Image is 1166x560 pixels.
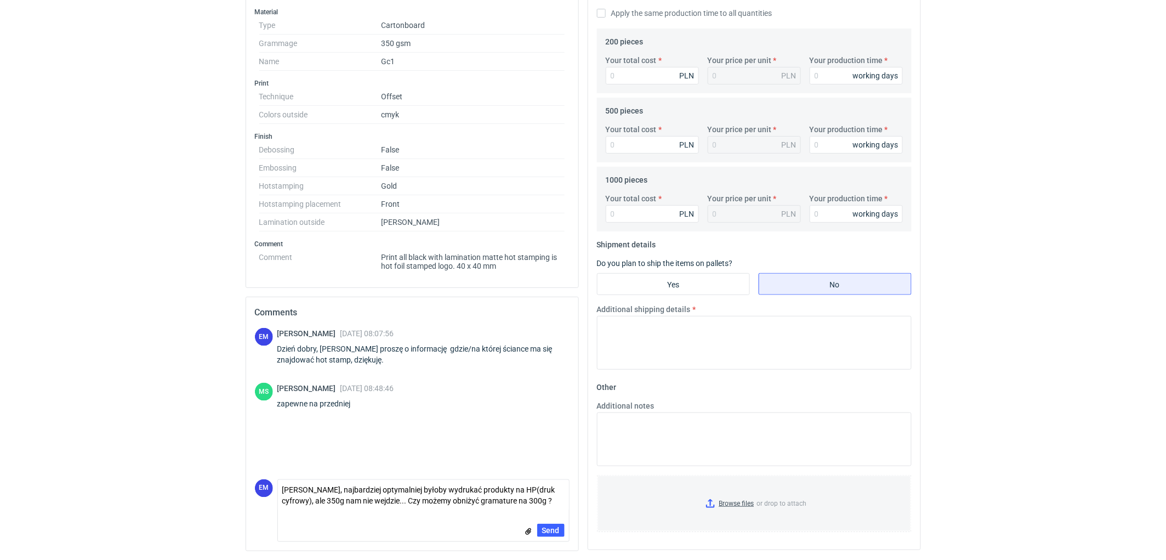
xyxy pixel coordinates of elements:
legend: 1000 pieces [606,171,648,184]
input: 0 [606,136,699,154]
div: working days [853,208,898,219]
dt: Hotstamping placement [259,195,382,213]
dd: Front [382,195,565,213]
label: Your price per unit [708,193,772,204]
label: Yes [597,273,750,295]
input: 0 [606,67,699,84]
dt: Type [259,16,382,35]
label: Apply the same production time to all quantities [597,8,772,19]
dt: Debossing [259,141,382,159]
h3: Finish [255,132,570,141]
dd: Print all black with lamination matte hot stamping is hot foil stamped logo. 40 x 40 mm [382,248,565,270]
label: Do you plan to ship the items on pallets? [597,259,733,268]
dd: [PERSON_NAME] [382,213,565,231]
div: Maciej Sikora [255,383,273,401]
label: Your production time [810,55,883,66]
span: [DATE] 08:07:56 [340,329,394,338]
figcaption: EM [255,479,273,497]
dd: False [382,141,565,159]
legend: Shipment details [597,236,656,249]
label: Your production time [810,124,883,135]
h3: Material [255,8,570,16]
span: [PERSON_NAME] [277,384,340,393]
h3: Print [255,79,570,88]
label: Your price per unit [708,55,772,66]
dd: 350 gsm [382,35,565,53]
dt: Grammage [259,35,382,53]
dt: Technique [259,88,382,106]
div: PLN [782,139,797,150]
div: Ewelina Macek [255,328,273,346]
label: Your total cost [606,55,657,66]
dt: Colors outside [259,106,382,124]
textarea: [PERSON_NAME], najbardziej optymalniej byłoby wydrukać produkty na HP(druk cyfrowy), ale 350g nam... [278,480,569,511]
div: PLN [680,208,695,219]
div: Ewelina Macek [255,479,273,497]
div: PLN [782,208,797,219]
div: Dzień dobry, [PERSON_NAME] proszę o informację gdzie/na której ściance ma się znajdować hot stamp... [277,343,570,365]
legend: 500 pieces [606,102,644,115]
div: PLN [680,70,695,81]
dt: Embossing [259,159,382,177]
legend: 200 pieces [606,33,644,46]
dt: Name [259,53,382,71]
dd: Gold [382,177,565,195]
label: No [759,273,912,295]
label: Your production time [810,193,883,204]
label: Your total cost [606,124,657,135]
label: or drop to attach [598,476,911,531]
h2: Comments [255,306,570,319]
label: Your price per unit [708,124,772,135]
input: 0 [606,205,699,223]
dt: Lamination outside [259,213,382,231]
span: [DATE] 08:48:46 [340,384,394,393]
dd: Gc1 [382,53,565,71]
figcaption: EM [255,328,273,346]
input: 0 [810,67,903,84]
dt: Comment [259,248,382,270]
label: Your total cost [606,193,657,204]
input: 0 [810,205,903,223]
span: [PERSON_NAME] [277,329,340,338]
div: zapewne na przedniej [277,398,394,409]
div: working days [853,139,898,150]
div: PLN [782,70,797,81]
dd: Offset [382,88,565,106]
span: Send [542,527,560,534]
input: 0 [810,136,903,154]
div: working days [853,70,898,81]
label: Additional shipping details [597,304,691,315]
dt: Hotstamping [259,177,382,195]
label: Additional notes [597,400,655,411]
legend: Other [597,378,617,392]
button: Send [537,524,565,537]
dd: False [382,159,565,177]
dd: Cartonboard [382,16,565,35]
dd: cmyk [382,106,565,124]
div: PLN [680,139,695,150]
figcaption: MS [255,383,273,401]
h3: Comment [255,240,570,248]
